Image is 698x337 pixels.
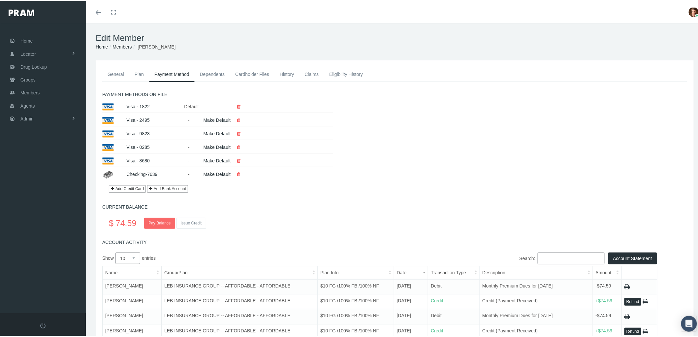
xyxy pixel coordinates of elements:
[102,203,687,209] h5: CURRENT BALANCE
[138,43,175,48] span: [PERSON_NAME]
[394,265,428,278] th: Date: activate to sort column ascending
[195,66,230,80] a: Dependents
[105,312,143,317] span: [PERSON_NAME]
[596,297,613,302] span: +$74.59
[230,66,274,80] a: Cardholder Files
[428,265,480,278] th: Transaction Type: activate to sort column ascending
[126,157,150,162] a: Visa - 8680
[105,282,143,287] span: [PERSON_NAME]
[20,72,36,85] span: Groups
[318,265,394,278] th: Plan Info: activate to sort column ascending
[96,32,694,42] h1: Edit Member
[380,251,604,263] label: Search:
[112,43,132,48] a: Members
[397,282,411,287] span: [DATE]
[624,326,641,334] button: Refund
[204,143,231,149] a: Make Default
[643,297,649,304] a: Print
[232,157,245,162] a: Delete
[320,327,379,332] span: $10 FG /100% FB /100% NF
[102,102,114,109] img: visa.png
[102,238,687,244] h5: ACCOUNT ACTIVITY
[397,297,411,302] span: [DATE]
[20,47,36,59] span: Locator
[204,116,231,121] a: Make Default
[179,167,198,179] div: -
[232,116,245,121] a: Delete
[596,282,611,287] span: -$74.59
[20,33,33,46] span: Home
[204,157,231,162] a: Make Default
[681,315,697,330] div: Open Intercom Messenger
[102,156,114,163] img: visa.png
[147,184,188,191] button: Add Bank Account
[624,282,630,289] a: Print
[102,143,114,150] img: visa.png
[596,312,611,317] span: -$74.59
[105,327,143,332] span: [PERSON_NAME]
[480,265,593,278] th: Description: activate to sort column ascending
[144,217,175,227] a: Pay Balance
[624,312,630,319] a: Print
[593,265,621,278] th: Amount: activate to sort column ascending
[624,297,641,304] button: Refund
[324,66,368,80] a: Eligibility History
[105,297,143,302] span: [PERSON_NAME]
[431,297,443,302] span: Credit
[109,184,146,191] a: Add Credit Card
[20,85,40,98] span: Members
[431,312,442,317] span: Debit
[232,143,245,149] a: Delete
[102,129,114,136] img: visa.png
[596,327,613,332] span: +$74.59
[149,66,195,81] a: Payment Method
[397,312,411,317] span: [DATE]
[274,66,300,80] a: History
[126,130,150,135] a: Visa - 9823
[179,154,198,165] div: -
[102,90,687,96] h5: PAYMENT METHODS ON FILE
[102,66,129,80] a: General
[608,251,657,263] button: Account Statement
[126,170,157,176] a: Checking-7639
[482,297,538,302] span: Credit (Payment Received)
[20,111,34,124] span: Admin
[164,297,290,302] span: LEB INSURANCE GROUP -- AFFORDABLE - AFFORDABLE
[176,217,206,227] button: Issue Credit
[431,282,442,287] span: Debit
[102,251,380,263] label: Show entries
[126,143,150,149] a: Visa - 0285
[320,312,379,317] span: $10 FG /100% FB /100% NF
[102,168,114,179] img: card_bank.png
[232,170,245,176] a: Delete
[232,103,245,108] a: Delete
[115,251,140,263] select: Showentries
[179,100,198,111] div: Default
[397,327,411,332] span: [DATE]
[129,66,149,80] a: Plan
[179,113,198,125] div: -
[204,170,231,176] a: Make Default
[9,8,34,15] img: PRAM_20_x_78.png
[20,98,35,111] span: Agents
[20,59,47,72] span: Drug Lookup
[482,282,553,287] span: Monthly Premium Dues for [DATE]
[102,116,114,123] img: visa.png
[431,327,443,332] span: Credit
[320,297,379,302] span: $10 FG /100% FB /100% NF
[232,130,245,135] a: Delete
[179,127,198,138] div: -
[164,282,290,287] span: LEB INSURANCE GROUP -- AFFORDABLE - AFFORDABLE
[162,265,318,278] th: Group/Plan: activate to sort column ascending
[126,116,150,121] a: Visa - 2495
[482,312,553,317] span: Monthly Premium Dues for [DATE]
[164,327,290,332] span: LEB INSURANCE GROUP -- AFFORDABLE - AFFORDABLE
[482,327,538,332] span: Credit (Payment Received)
[204,130,231,135] a: Make Default
[179,140,198,152] div: -
[299,66,324,80] a: Claims
[109,217,136,226] span: $ 74.59
[320,282,379,287] span: $10 FG /100% FB /100% NF
[538,251,605,263] input: Search:
[96,43,108,48] a: Home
